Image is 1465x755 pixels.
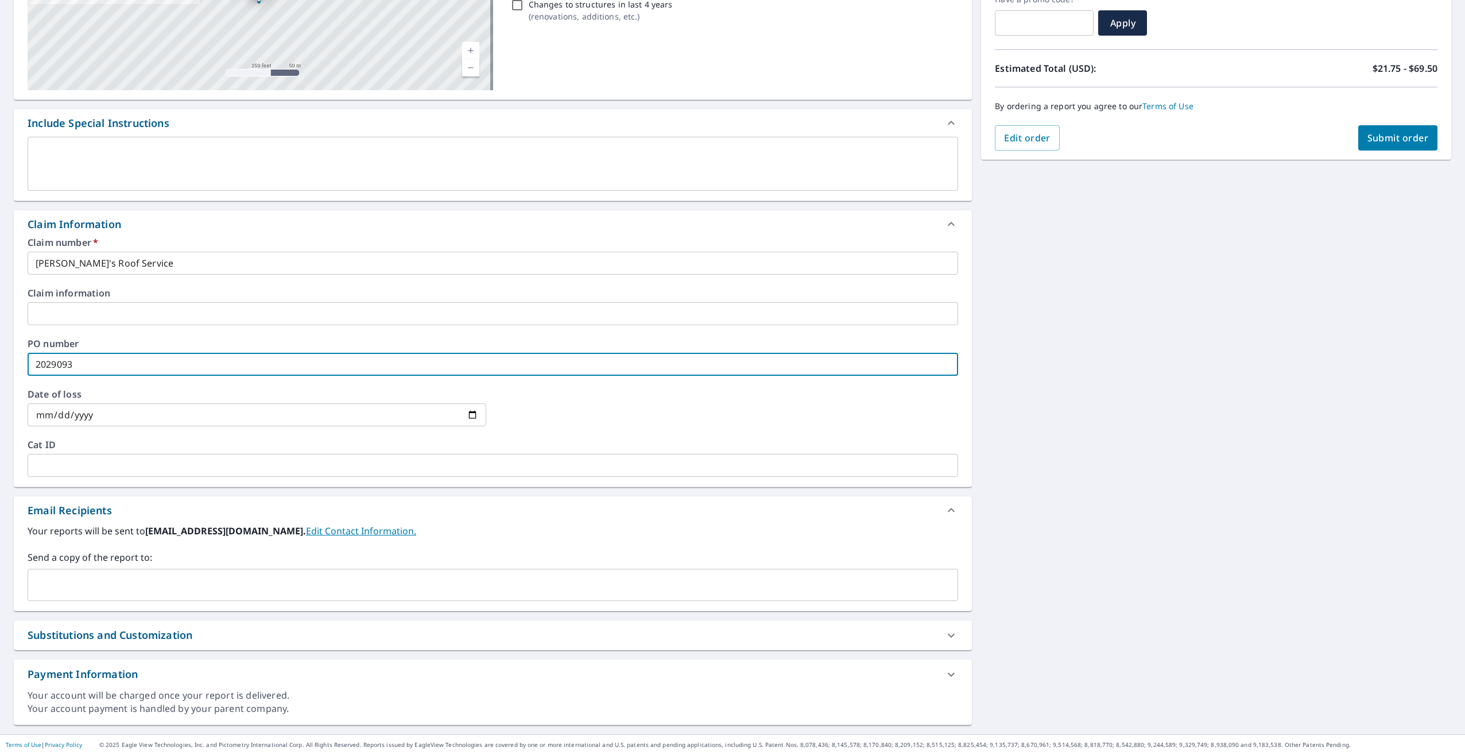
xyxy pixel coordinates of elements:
[1142,101,1193,111] a: Terms of Use
[28,627,192,643] div: Substitutions and Customization
[995,125,1060,151] button: Edit order
[995,61,1216,75] p: Estimated Total (USD):
[28,550,958,564] label: Send a copy of the report to:
[529,10,673,22] p: ( renovations, additions, etc. )
[28,440,958,449] label: Cat ID
[1004,132,1051,144] span: Edit order
[145,525,306,537] b: [EMAIL_ADDRESS][DOMAIN_NAME].
[28,702,958,715] div: Your account payment is handled by your parent company.
[28,667,138,682] div: Payment Information
[28,390,486,399] label: Date of loss
[28,288,958,298] label: Claim information
[1098,10,1147,36] button: Apply
[6,741,82,748] p: |
[28,689,958,702] div: Your account will be charged once your report is delivered.
[1358,125,1438,151] button: Submit order
[45,741,82,749] a: Privacy Policy
[306,525,416,537] a: EditContactInfo
[995,101,1437,111] p: By ordering a report you agree to our
[462,42,479,59] a: Current Level 17, Zoom In
[462,59,479,76] a: Current Level 17, Zoom Out
[28,115,169,131] div: Include Special Instructions
[14,210,972,238] div: Claim Information
[6,741,41,749] a: Terms of Use
[28,217,121,232] div: Claim Information
[28,503,112,518] div: Email Recipients
[1373,61,1437,75] p: $21.75 - $69.50
[14,660,972,689] div: Payment Information
[28,238,958,247] label: Claim number
[14,496,972,524] div: Email Recipients
[28,524,958,538] label: Your reports will be sent to
[1367,132,1429,144] span: Submit order
[1107,17,1138,29] span: Apply
[99,741,1459,749] p: © 2025 Eagle View Technologies, Inc. and Pictometry International Corp. All Rights Reserved. Repo...
[14,621,972,650] div: Substitutions and Customization
[28,339,958,348] label: PO number
[14,109,972,137] div: Include Special Instructions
